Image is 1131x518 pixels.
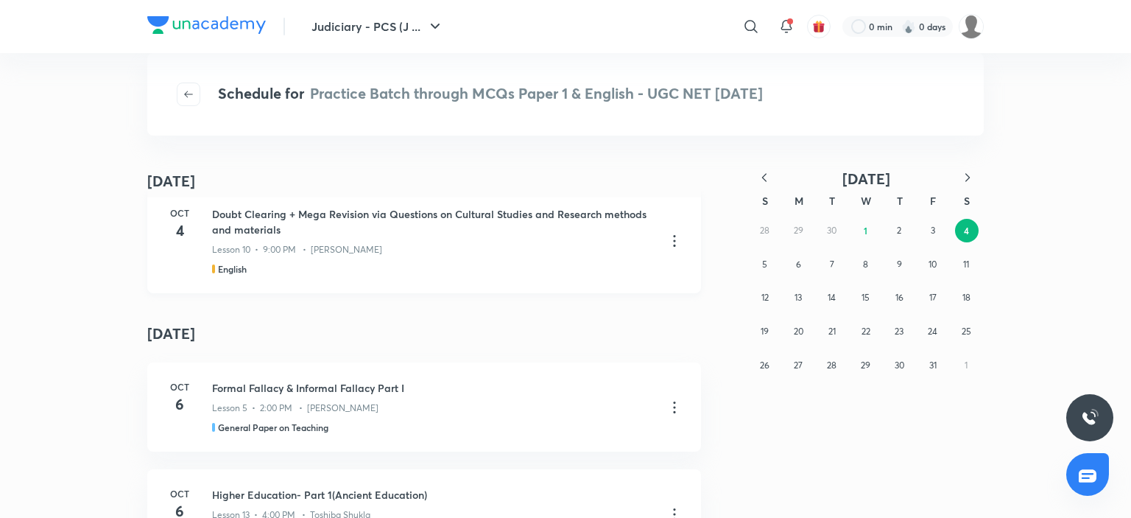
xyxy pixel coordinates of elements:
[762,194,768,208] abbr: Sunday
[901,19,916,34] img: streak
[794,194,803,208] abbr: Monday
[1081,409,1099,427] img: ttu
[954,320,978,343] button: October 25, 2025
[887,320,911,343] button: October 23, 2025
[820,354,844,377] button: October 28, 2025
[863,259,868,270] abbr: October 8, 2025
[954,253,978,276] button: October 11, 2025
[820,286,844,309] button: October 14, 2025
[147,363,701,452] a: Oct6Formal Fallacy & Informal Fallacy Part ILesson 5 • 2:00 PM • [PERSON_NAME]General Paper on Te...
[954,286,978,309] button: October 18, 2025
[897,259,902,270] abbr: October 9, 2025
[854,219,878,242] button: October 1, 2025
[828,326,836,337] abbr: October 21, 2025
[753,286,777,309] button: October 12, 2025
[212,206,654,237] h3: Doubt Clearing + Mega Revision via Questions on Cultural Studies and Research methods and materials
[165,380,194,393] h6: Oct
[820,320,844,343] button: October 21, 2025
[955,219,979,242] button: October 4, 2025
[218,262,247,276] h5: English
[842,169,890,189] span: [DATE]
[218,421,328,434] h5: General Paper on Teaching
[165,487,194,500] h6: Oct
[897,194,903,208] abbr: Thursday
[962,292,970,303] abbr: October 18, 2025
[962,326,971,337] abbr: October 25, 2025
[165,206,194,220] h6: Oct
[147,170,195,192] h4: [DATE]
[928,326,937,337] abbr: October 24, 2025
[963,259,969,270] abbr: October 11, 2025
[921,354,945,377] button: October 31, 2025
[147,189,701,293] a: Oct4Doubt Clearing + Mega Revision via Questions on Cultural Studies and Research methods and mat...
[794,326,803,337] abbr: October 20, 2025
[854,286,878,309] button: October 15, 2025
[930,194,936,208] abbr: Friday
[786,253,810,276] button: October 6, 2025
[762,259,767,270] abbr: October 5, 2025
[931,225,935,236] abbr: October 3, 2025
[212,243,382,256] p: Lesson 10 • 9:00 PM • [PERSON_NAME]
[794,292,802,303] abbr: October 13, 2025
[895,360,904,371] abbr: October 30, 2025
[212,487,654,503] h3: Higher Education- Part 1(Ancient Education)
[929,292,937,303] abbr: October 17, 2025
[854,320,878,343] button: October 22, 2025
[861,194,871,208] abbr: Wednesday
[212,402,378,415] p: Lesson 5 • 2:00 PM • [PERSON_NAME]
[887,286,911,309] button: October 16, 2025
[887,253,911,276] button: October 9, 2025
[165,220,194,242] h4: 4
[827,360,836,371] abbr: October 28, 2025
[921,219,945,242] button: October 3, 2025
[165,393,194,416] h4: 6
[218,83,763,106] h4: Schedule for
[147,16,266,38] a: Company Logo
[862,326,870,337] abbr: October 22, 2025
[786,354,810,377] button: October 27, 2025
[829,194,835,208] abbr: Tuesday
[921,320,945,343] button: October 24, 2025
[753,320,777,343] button: October 19, 2025
[895,326,903,337] abbr: October 23, 2025
[310,83,763,103] span: Practice Batch through MCQs Paper 1 & English - UGC NET [DATE]
[796,259,801,270] abbr: October 6, 2025
[861,360,870,371] abbr: October 29, 2025
[786,320,810,343] button: October 20, 2025
[929,360,937,371] abbr: October 31, 2025
[828,292,836,303] abbr: October 14, 2025
[812,20,825,33] img: avatar
[820,253,844,276] button: October 7, 2025
[929,259,937,270] abbr: October 10, 2025
[786,286,810,309] button: October 13, 2025
[761,326,769,337] abbr: October 19, 2025
[897,225,901,236] abbr: October 2, 2025
[830,259,834,270] abbr: October 7, 2025
[921,286,945,309] button: October 17, 2025
[895,292,903,303] abbr: October 16, 2025
[761,292,769,303] abbr: October 12, 2025
[964,225,969,237] abbr: October 4, 2025
[212,380,654,396] h3: Formal Fallacy & Informal Fallacy Part I
[854,354,878,377] button: October 29, 2025
[753,253,777,276] button: October 5, 2025
[760,360,769,371] abbr: October 26, 2025
[921,253,945,276] button: October 10, 2025
[964,194,970,208] abbr: Saturday
[864,225,867,237] abbr: October 1, 2025
[854,253,878,276] button: October 8, 2025
[887,219,911,242] button: October 2, 2025
[959,14,984,39] img: Green Vr
[147,311,701,357] h4: [DATE]
[781,169,951,188] button: [DATE]
[303,12,453,41] button: Judiciary - PCS (J ...
[862,292,870,303] abbr: October 15, 2025
[794,360,803,371] abbr: October 27, 2025
[753,354,777,377] button: October 26, 2025
[807,15,831,38] button: avatar
[147,16,266,34] img: Company Logo
[887,354,911,377] button: October 30, 2025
